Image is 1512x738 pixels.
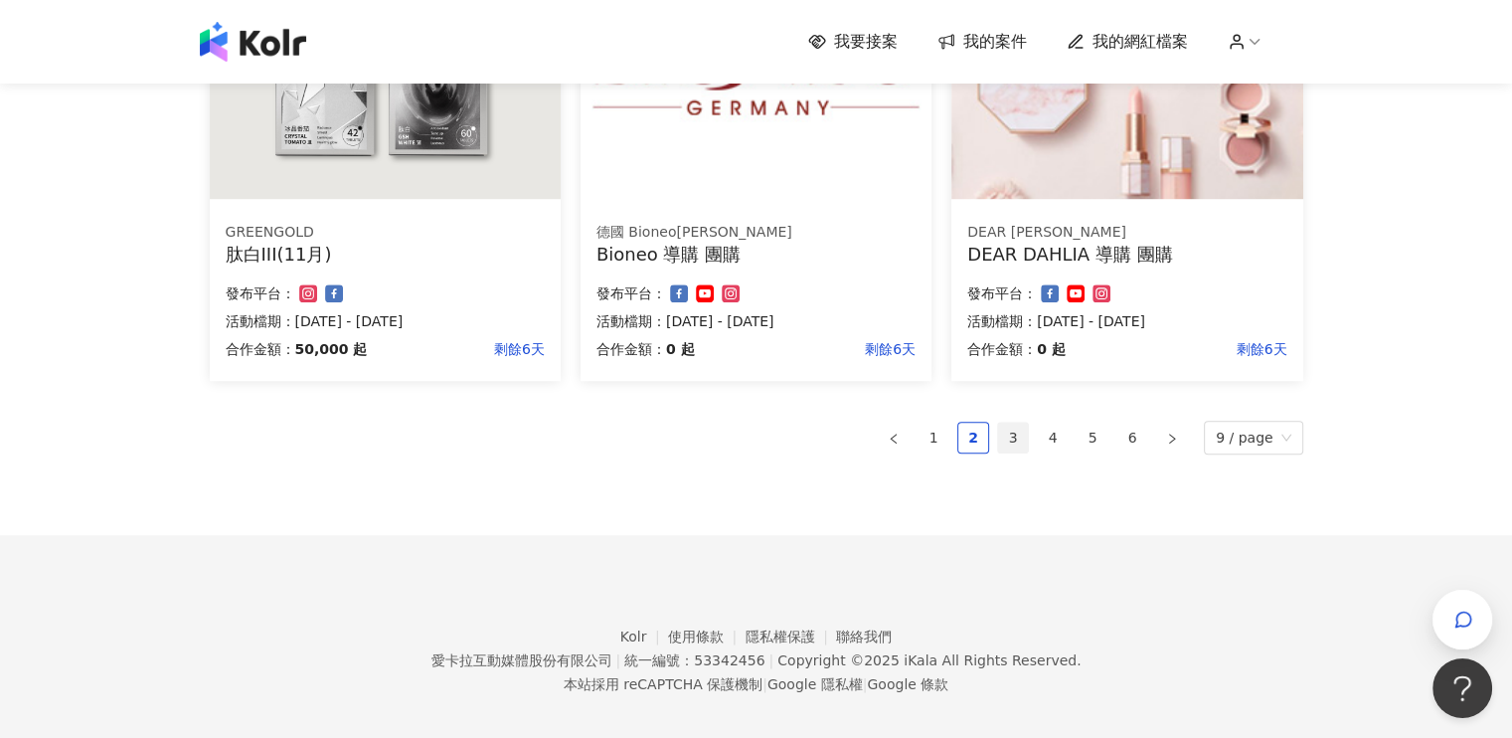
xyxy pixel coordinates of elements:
span: right [1166,433,1178,445]
span: 9 / page [1216,422,1291,454]
li: 1 [918,422,949,454]
p: 活動檔期：[DATE] - [DATE] [226,309,545,333]
div: 統一編號：53342456 [624,652,764,668]
button: left [878,422,910,454]
a: 4 [1038,423,1068,453]
li: 4 [1037,422,1069,454]
span: | [762,676,767,692]
p: 發布平台： [596,281,666,305]
a: 6 [1117,423,1147,453]
p: 0 起 [1037,337,1066,361]
span: | [863,676,868,692]
button: right [1156,422,1188,454]
div: DEAR [PERSON_NAME] [967,223,1286,243]
a: iKala [904,652,937,668]
p: 合作金額： [967,337,1037,361]
span: 本站採用 reCAPTCHA 保護機制 [564,672,948,696]
a: Google 隱私權 [767,676,863,692]
div: Bioneo 導購 團購 [596,242,916,267]
div: 德國 Bioneo[PERSON_NAME] [596,223,916,243]
div: 肽白III(11月) [226,242,545,267]
li: Next Page [1156,422,1188,454]
div: Copyright © 2025 All Rights Reserved. [777,652,1081,668]
p: 合作金額： [596,337,666,361]
span: | [615,652,620,668]
p: 0 起 [666,337,695,361]
div: 愛卡拉互動媒體股份有限公司 [430,652,611,668]
p: 活動檔期：[DATE] - [DATE] [596,309,916,333]
img: logo [200,22,306,62]
div: Page Size [1204,421,1303,455]
a: 5 [1078,423,1107,453]
p: 合作金額： [226,337,295,361]
iframe: Help Scout Beacon - Open [1432,658,1492,718]
span: 我要接案 [834,31,898,53]
div: DEAR DAHLIA 導購 團購 [967,242,1286,267]
span: | [768,652,773,668]
li: 5 [1077,422,1108,454]
p: 發布平台： [967,281,1037,305]
p: 剩餘6天 [367,337,544,361]
a: 2 [958,423,988,453]
li: 2 [957,422,989,454]
a: 聯絡我們 [836,629,892,645]
a: Google 條款 [867,676,948,692]
a: 3 [998,423,1028,453]
p: 活動檔期：[DATE] - [DATE] [967,309,1286,333]
a: 使用條款 [668,629,746,645]
p: 發布平台： [226,281,295,305]
span: 我的網紅檔案 [1092,31,1188,53]
a: 1 [919,423,948,453]
span: 我的案件 [963,31,1027,53]
a: 我的案件 [937,31,1027,53]
p: 剩餘6天 [1066,337,1287,361]
a: 我的網紅檔案 [1067,31,1188,53]
p: 剩餘6天 [694,337,916,361]
span: left [888,433,900,445]
a: Kolr [620,629,668,645]
div: GREENGOLD [226,223,545,243]
li: 6 [1116,422,1148,454]
li: Previous Page [878,422,910,454]
p: 50,000 起 [295,337,368,361]
a: 我要接案 [808,31,898,53]
a: 隱私權保護 [746,629,837,645]
li: 3 [997,422,1029,454]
